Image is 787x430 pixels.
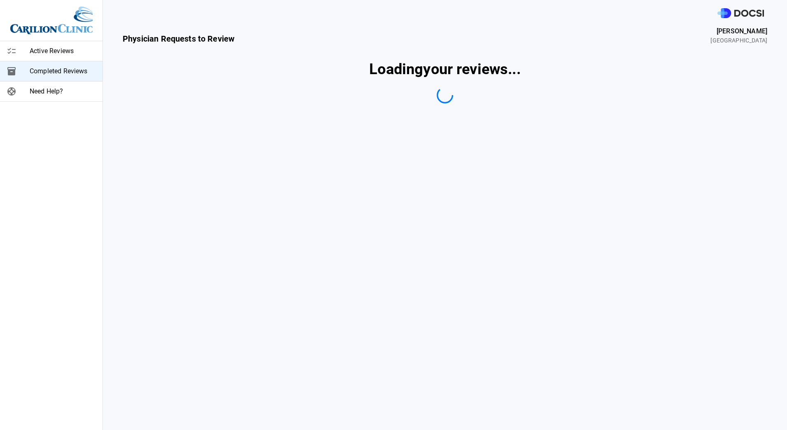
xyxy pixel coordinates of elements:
[30,46,96,56] span: Active Reviews
[123,33,235,45] span: Physician Requests to Review
[369,58,520,80] span: Loading your reviews ...
[30,86,96,96] span: Need Help?
[710,26,767,36] span: [PERSON_NAME]
[30,66,96,76] span: Completed Reviews
[710,36,767,45] span: [GEOGRAPHIC_DATA]
[717,8,764,19] img: DOCSI Logo
[10,7,93,34] img: Site Logo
